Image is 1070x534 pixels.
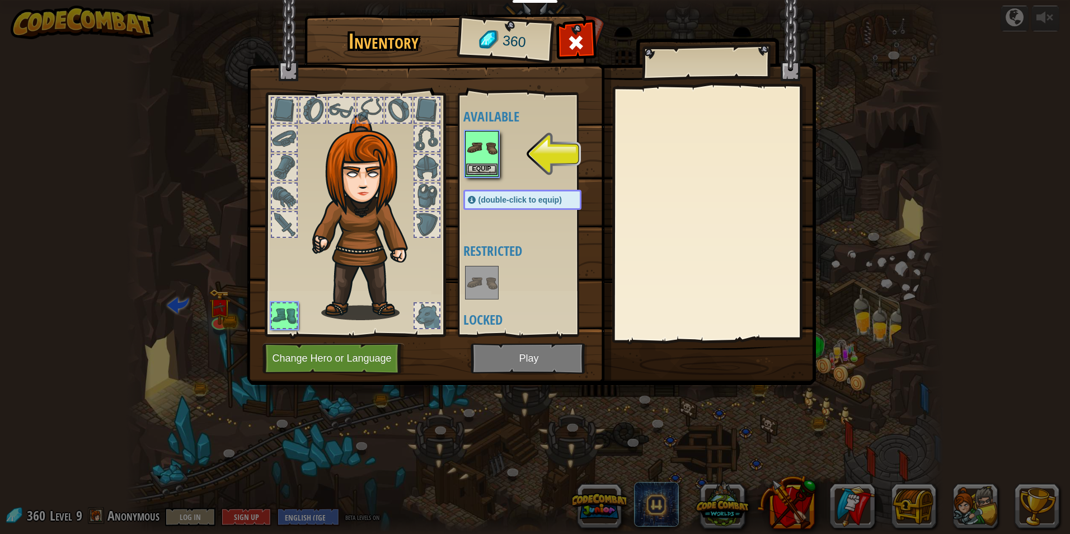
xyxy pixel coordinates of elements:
button: Change Hero or Language [262,343,405,374]
button: Equip [466,163,498,175]
h1: Inventory [312,30,455,53]
span: (double-click to equip) [478,195,562,204]
h4: Restricted [463,243,604,258]
img: portrait.png [466,267,498,298]
img: portrait.png [466,132,498,163]
span: 360 [501,31,527,53]
h4: Available [463,109,604,124]
h4: Locked [463,312,604,327]
img: hair_f2.png [307,114,428,320]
